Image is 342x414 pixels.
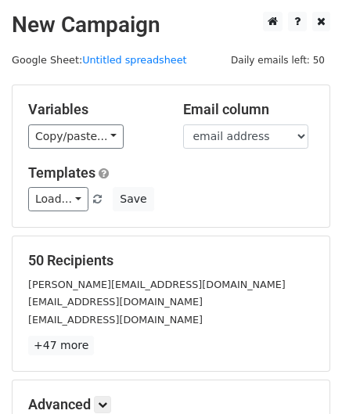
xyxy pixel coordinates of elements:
[28,252,314,269] h5: 50 Recipients
[28,296,203,308] small: [EMAIL_ADDRESS][DOMAIN_NAME]
[264,339,342,414] iframe: Chat Widget
[28,336,94,355] a: +47 more
[28,124,124,149] a: Copy/paste...
[28,101,160,118] h5: Variables
[225,52,330,69] span: Daily emails left: 50
[183,101,315,118] h5: Email column
[28,187,88,211] a: Load...
[12,54,187,66] small: Google Sheet:
[12,12,330,38] h2: New Campaign
[28,164,95,181] a: Templates
[113,187,153,211] button: Save
[82,54,186,66] a: Untitled spreadsheet
[28,396,314,413] h5: Advanced
[225,54,330,66] a: Daily emails left: 50
[28,314,203,326] small: [EMAIL_ADDRESS][DOMAIN_NAME]
[28,279,286,290] small: [PERSON_NAME][EMAIL_ADDRESS][DOMAIN_NAME]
